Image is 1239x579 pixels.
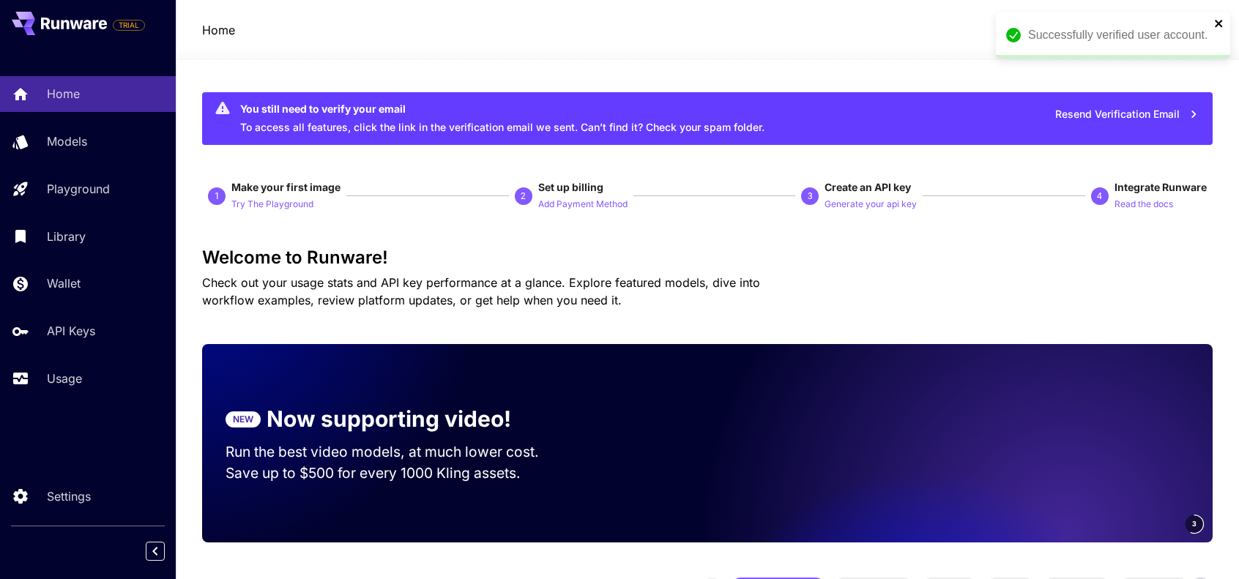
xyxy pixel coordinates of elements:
[47,228,86,245] p: Library
[231,195,313,212] button: Try The Playground
[146,542,165,561] button: Collapse sidebar
[240,101,764,116] div: You still need to verify your email
[47,85,80,102] p: Home
[538,181,603,193] span: Set up billing
[825,195,917,212] button: Generate your api key
[1047,100,1207,130] button: Resend Verification Email
[157,538,176,564] div: Collapse sidebar
[808,190,813,203] p: 3
[1166,509,1239,579] iframe: Chat Widget
[233,413,253,426] p: NEW
[202,21,235,39] nav: breadcrumb
[825,198,917,212] p: Generate your api key
[1115,198,1173,212] p: Read the docs
[215,190,220,203] p: 1
[47,180,110,198] p: Playground
[240,97,764,141] div: To access all features, click the link in the verification email we sent. Can’t find it? Check yo...
[1115,181,1207,193] span: Integrate Runware
[521,190,526,203] p: 2
[202,275,760,307] span: Check out your usage stats and API key performance at a glance. Explore featured models, dive int...
[47,132,87,150] p: Models
[202,21,235,39] a: Home
[1214,18,1224,29] button: close
[1166,509,1239,579] div: Widget de chat
[231,181,341,193] span: Make your first image
[113,16,145,34] span: Add your payment card to enable full platform functionality.
[47,488,91,505] p: Settings
[114,20,144,31] span: TRIAL
[1115,195,1173,212] button: Read the docs
[1097,190,1102,203] p: 4
[47,274,81,292] p: Wallet
[1028,26,1210,44] div: Successfully verified user account.
[226,463,567,484] p: Save up to $500 for every 1000 Kling assets.
[47,322,95,340] p: API Keys
[267,403,511,436] p: Now supporting video!
[47,370,82,387] p: Usage
[231,198,313,212] p: Try The Playground
[538,195,628,212] button: Add Payment Method
[538,198,628,212] p: Add Payment Method
[825,181,911,193] span: Create an API key
[202,247,1212,268] h3: Welcome to Runware!
[226,441,567,463] p: Run the best video models, at much lower cost.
